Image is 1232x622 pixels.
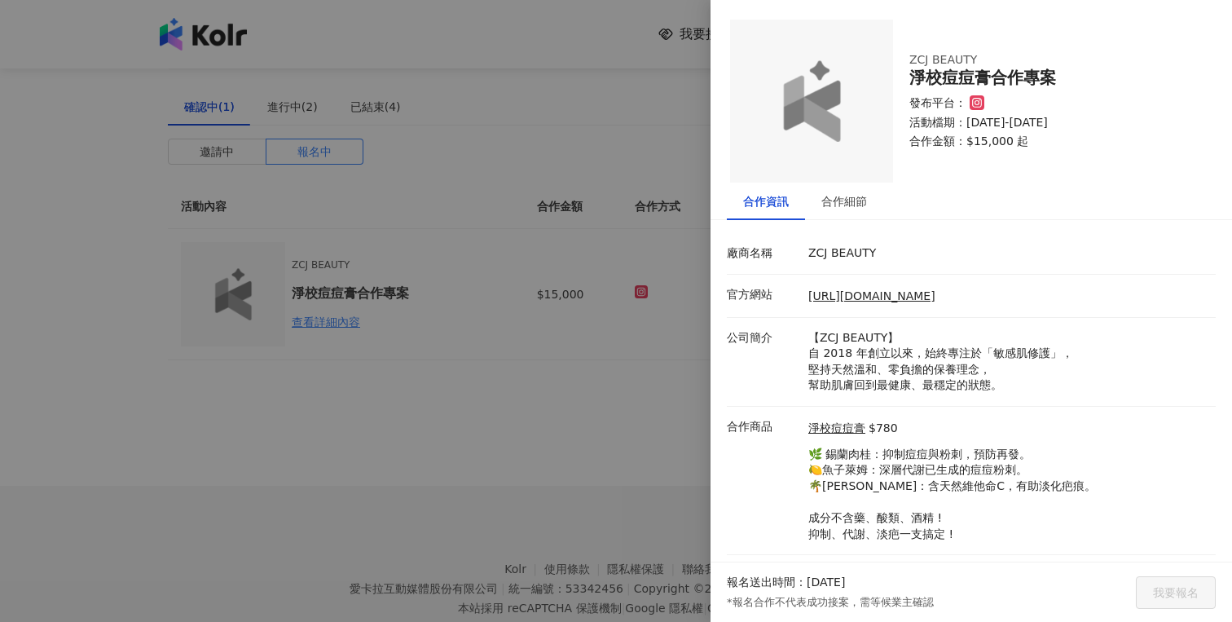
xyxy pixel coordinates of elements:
[869,421,898,437] p: $780
[909,115,1196,131] p: 活動檔期：[DATE]-[DATE]
[808,447,1096,543] p: 🌿 錫蘭肉桂：抑制痘痘與粉刺，預防再發。 🍋魚子萊姆：深層代謝已生成的痘痘粉刺。 🌴[PERSON_NAME]：含天然維他命C，有助淡化疤痕。 成分不含藥、酸類、酒精 ! 抑制、代謝、淡疤一支搞定 !
[743,192,789,210] div: 合作資訊
[771,60,852,142] img: logo
[808,245,1208,262] p: ZCJ BEAUTY
[1136,576,1216,609] button: 我要報名
[808,289,935,302] a: [URL][DOMAIN_NAME]
[909,95,966,112] p: 發布平台：
[727,419,800,435] p: 合作商品
[727,245,800,262] p: 廠商名稱
[727,595,934,610] p: *報名合作不代表成功接案，需等候業主確認
[909,52,1170,68] div: ZCJ BEAUTY
[727,287,800,303] p: 官方網站
[909,68,1196,87] div: 淨校痘痘膏合作專案
[727,330,800,346] p: 公司簡介
[808,421,865,437] a: 淨校痘痘膏
[727,575,845,591] p: 報名送出時間：[DATE]
[909,134,1196,150] p: 合作金額： $15,000 起
[821,192,867,210] div: 合作細節
[808,330,1208,394] p: 【ZCJ BEAUTY】 自 2018 年創立以來，始終專注於「敏感肌修護」， 堅持天然溫和、零負擔的保養理念， 幫助肌膚回到最健康、最穩定的狀態。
